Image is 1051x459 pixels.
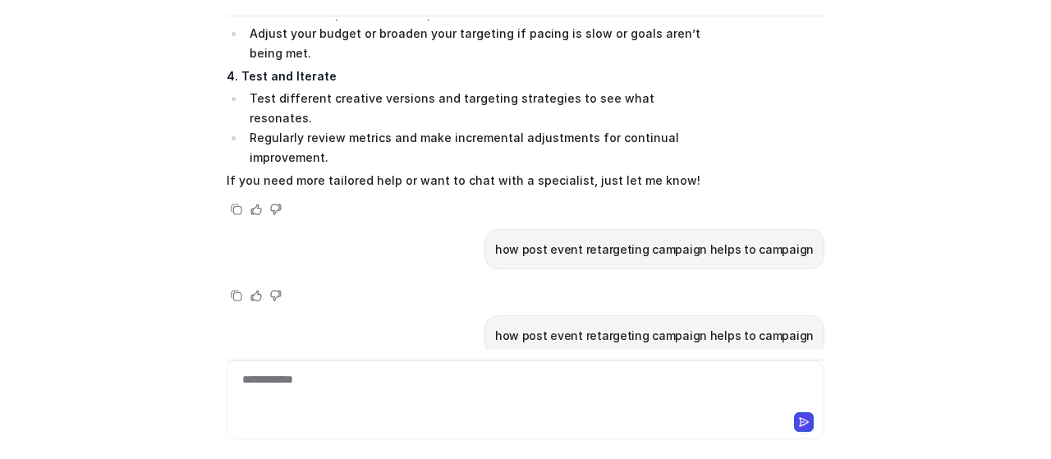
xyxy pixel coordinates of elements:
p: how post event retargeting campaign helps to campaign [495,326,814,346]
p: how post event retargeting campaign helps to campaign [495,240,814,259]
li: Test different creative versions and targeting strategies to see what resonates. [245,89,707,128]
li: Regularly review metrics and make incremental adjustments for continual improvement. [245,128,707,168]
strong: 4. Test and Iterate [227,69,337,83]
li: Adjust your budget or broaden your targeting if pacing is slow or goals aren’t being met. [245,24,707,63]
p: If you need more tailored help or want to chat with a specialist, just let me know! [227,171,707,190]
